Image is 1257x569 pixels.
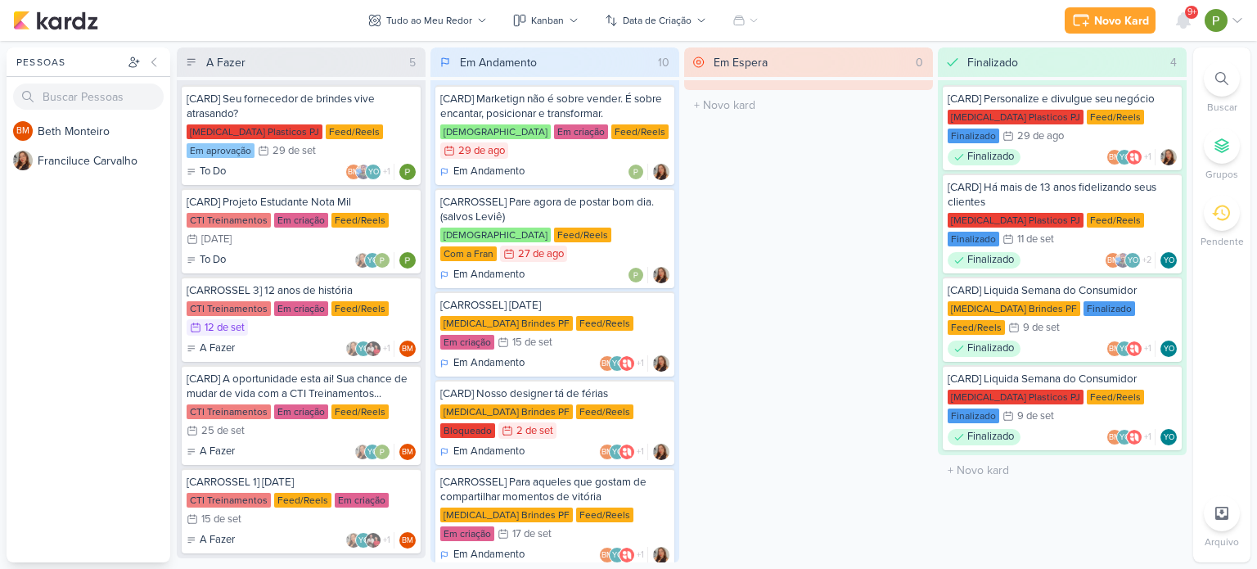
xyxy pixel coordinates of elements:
[601,360,613,368] p: BM
[365,341,381,357] img: cti direção
[367,257,378,265] p: YO
[653,444,669,460] div: Responsável: Franciluce Carvalho
[1205,167,1238,182] p: Grupos
[187,195,416,210] div: [CARD] Projeto Estudante Nota Mil
[599,444,648,460] div: Colaboradores: Beth Monteiro, Yasmin Oliveira, Allegra Plásticos e Brindes Personalizados, Paloma...
[440,228,551,242] div: [DEMOGRAPHIC_DATA]
[1187,6,1196,19] span: 9+
[368,169,379,177] p: YO
[948,429,1020,445] div: Finalizado
[460,54,537,71] div: Em Andamento
[365,164,381,180] div: Yasmin Oliveira
[402,537,413,545] p: BM
[1201,234,1244,249] p: Pendente
[440,547,525,563] div: Em Andamento
[1120,434,1130,442] p: YO
[440,92,669,121] div: [CARD] Marketign não é sobre vender. É sobre encantar, posicionar e transformar.
[653,355,669,372] div: Responsável: Franciluce Carvalho
[201,426,245,436] div: 25 de set
[1160,252,1177,269] div: Responsável: Yasmin Oliveira
[345,532,362,549] img: Franciluce Carvalho
[399,341,416,357] div: Beth Monteiro
[653,267,669,283] div: Responsável: Franciluce Carvalho
[200,341,235,357] p: A Fazer
[13,11,98,30] img: kardz.app
[948,180,1177,210] div: [CARD] Há mais de 13 anos fidelizando seus clientes
[611,124,669,139] div: Feed/Reels
[687,93,930,117] input: + Novo kard
[1105,252,1156,269] div: Colaboradores: Beth Monteiro, Guilherme Savio, Yasmin Oliveira, Allegra Plásticos e Brindes Perso...
[609,355,625,372] div: Yasmin Oliveira
[453,267,525,283] p: Em Andamento
[440,246,497,261] div: Com a Fran
[518,249,564,260] div: 27 de ago
[440,124,551,139] div: [DEMOGRAPHIC_DATA]
[187,283,416,298] div: [CARROSSEL 3] 12 anos de história
[1109,154,1120,162] p: BM
[200,252,226,269] p: To Do
[38,123,170,140] div: B e t h M o n t e i r o
[200,532,235,549] p: A Fazer
[187,475,416,490] div: [CARROSSEL 1] Dia do cliente
[628,267,648,283] div: Colaboradores: Paloma Paixão Designer
[1126,429,1142,445] img: Allegra Plásticos e Brindes Personalizados
[1116,149,1133,165] div: Yasmin Oliveira
[1023,323,1060,333] div: 9 de set
[1160,341,1177,357] div: Responsável: Yasmin Oliveira
[1142,151,1151,164] span: +1
[13,84,164,110] input: Buscar Pessoas
[1120,345,1130,354] p: YO
[714,54,768,71] div: Em Espera
[1106,149,1123,165] div: Beth Monteiro
[399,252,416,269] img: Paloma Paixão Designer
[619,355,635,372] img: Allegra Plásticos e Brindes Personalizados
[601,552,613,560] p: BM
[948,232,999,246] div: Finalizado
[653,547,669,563] div: Responsável: Franciluce Carvalho
[187,252,226,269] div: To Do
[358,345,369,354] p: YO
[273,146,316,156] div: 29 de set
[326,124,383,139] div: Feed/Reels
[1017,411,1054,422] div: 9 de set
[399,444,416,460] div: Beth Monteiro
[1109,345,1120,354] p: BM
[967,54,1018,71] div: Finalizado
[1207,100,1237,115] p: Buscar
[948,129,999,143] div: Finalizado
[354,252,394,269] div: Colaboradores: Franciluce Carvalho, Yasmin Oliveira, Paloma Paixão Designer
[612,552,623,560] p: YO
[967,429,1014,445] p: Finalizado
[609,444,625,460] div: Yasmin Oliveira
[635,549,644,562] span: +1
[381,534,390,547] span: +1
[653,355,669,372] img: Franciluce Carvalho
[453,355,525,372] p: Em Andamento
[381,165,390,178] span: +1
[612,360,623,368] p: YO
[274,301,328,316] div: Em criação
[653,164,669,180] img: Franciluce Carvalho
[576,316,633,331] div: Feed/Reels
[440,423,495,438] div: Bloqueado
[1116,429,1133,445] div: Yasmin Oliveira
[628,164,644,180] img: Paloma Paixão Designer
[512,337,552,348] div: 15 de set
[948,283,1177,298] div: [CARD] Liquida Semana do Consumidor
[331,301,389,316] div: Feed/Reels
[1115,252,1131,269] img: Guilherme Savio
[187,143,255,158] div: Em aprovação
[355,341,372,357] div: Yasmin Oliveira
[576,508,633,522] div: Feed/Reels
[187,301,271,316] div: CTI Treinamentos
[274,404,328,419] div: Em criação
[335,493,389,508] div: Em criação
[354,444,371,460] img: Franciluce Carvalho
[354,252,371,269] img: Franciluce Carvalho
[1094,12,1149,29] div: Novo Kard
[628,164,648,180] div: Colaboradores: Paloma Paixão Designer
[1142,342,1151,355] span: +1
[200,164,226,180] p: To Do
[1084,301,1135,316] div: Finalizado
[354,444,394,460] div: Colaboradores: Franciluce Carvalho, Yasmin Oliveira, Paloma Paixão Designer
